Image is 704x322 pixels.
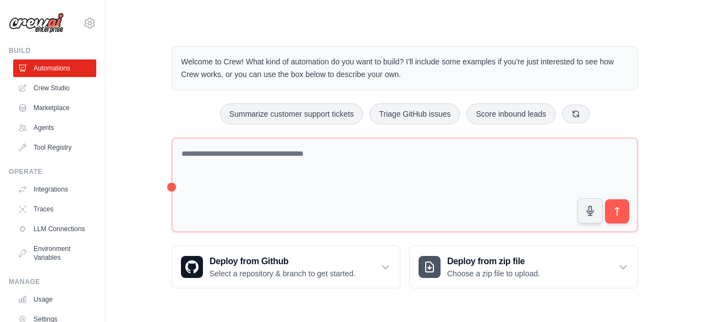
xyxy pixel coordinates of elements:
[13,291,96,308] a: Usage
[494,236,664,250] h3: Create an automation
[13,220,96,238] a: LLM Connections
[13,99,96,117] a: Marketplace
[210,268,355,279] p: Select a repository & branch to get started.
[466,103,555,124] button: Score inbound leads
[9,46,96,55] div: Build
[13,59,96,77] a: Automations
[9,167,96,176] div: Operate
[220,103,363,124] button: Summarize customer support tickets
[181,56,629,81] p: Welcome to Crew! What kind of automation do you want to build? I'll include some examples if you'...
[9,277,96,286] div: Manage
[502,223,525,232] span: Step 1
[9,13,64,34] img: Logo
[13,240,96,266] a: Environment Variables
[210,255,355,268] h3: Deploy from Github
[13,79,96,97] a: Crew Studio
[447,268,540,279] p: Choose a zip file to upload.
[13,139,96,156] a: Tool Registry
[447,255,540,268] h3: Deploy from zip file
[494,255,664,291] p: Describe the automation you want to build, select an example option, or use the microphone to spe...
[13,119,96,137] a: Agents
[13,200,96,218] a: Traces
[670,221,679,230] button: Close walkthrough
[370,103,460,124] button: Triage GitHub issues
[13,181,96,198] a: Integrations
